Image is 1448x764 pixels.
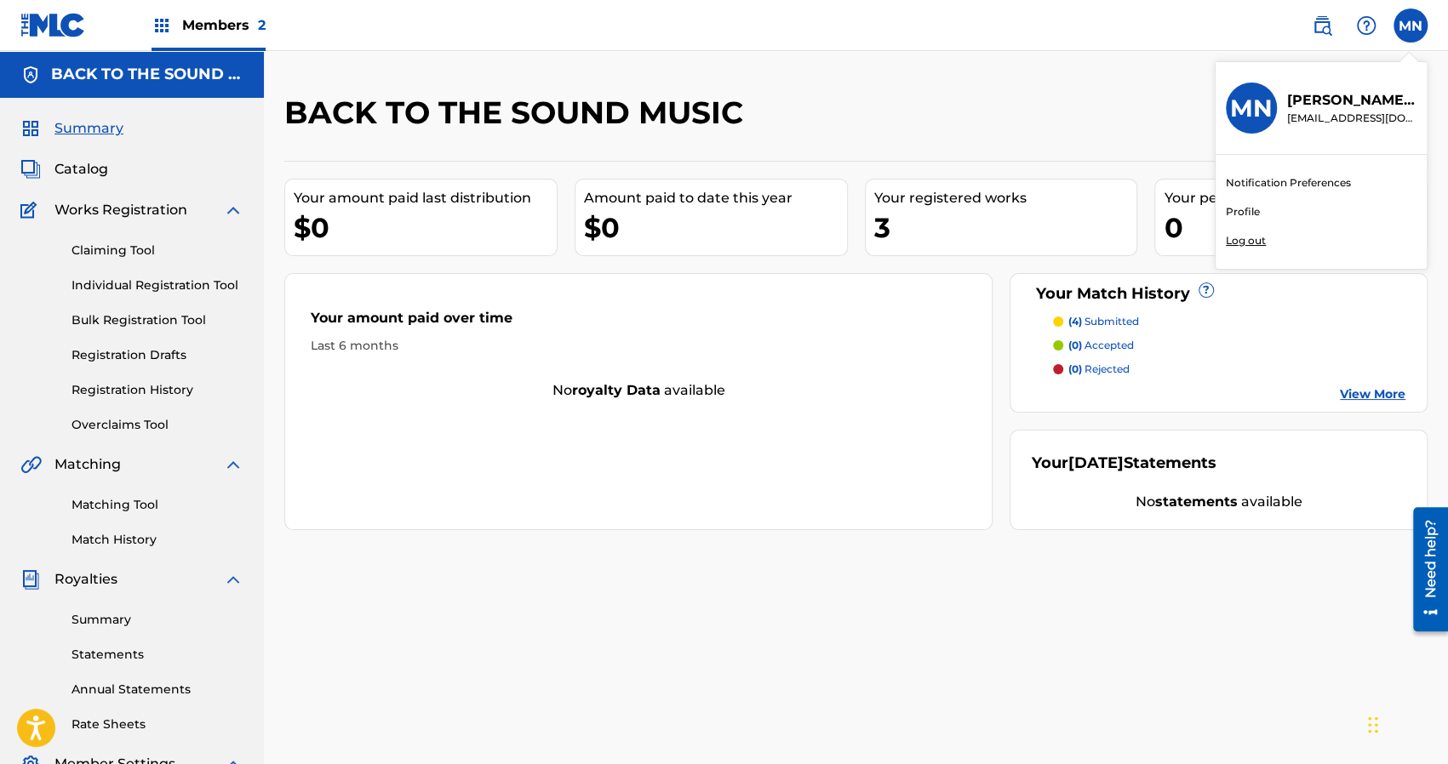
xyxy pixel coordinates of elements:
div: Your amount paid over time [311,308,966,337]
a: Overclaims Tool [72,416,243,434]
a: Statements [72,646,243,664]
span: Catalog [54,159,108,180]
div: Your Statements [1032,452,1216,475]
span: Works Registration [54,200,187,220]
a: Bulk Registration Tool [72,311,243,329]
iframe: Resource Center [1400,501,1448,638]
p: Marvin Nolasco [1287,90,1417,111]
a: Profile [1226,204,1260,220]
img: Matching [20,454,42,475]
div: No available [285,380,992,401]
span: [DATE] [1068,453,1124,472]
div: Drag [1368,699,1378,750]
a: (4) submitted [1053,314,1405,329]
img: help [1356,15,1376,36]
div: Your registered works [874,188,1137,208]
iframe: Chat Widget [1363,682,1448,764]
span: (4) [1068,315,1082,328]
a: (0) accepted [1053,338,1405,353]
div: 0 [1164,208,1427,247]
div: $0 [294,208,557,247]
h5: BACK TO THE SOUND MUSIC [51,65,243,84]
a: Matching Tool [72,496,243,514]
p: Log out [1226,233,1266,248]
h3: MN [1230,94,1273,123]
div: No available [1032,492,1405,512]
a: SummarySummary [20,118,123,139]
div: Your amount paid last distribution [294,188,557,208]
div: User Menu [1394,9,1428,43]
a: Registration Drafts [72,346,243,364]
img: MLC Logo [20,13,86,37]
a: Annual Statements [72,681,243,698]
img: Royalties [20,569,41,590]
span: Summary [54,118,123,139]
div: Amount paid to date this year [584,188,847,208]
a: Match History [72,531,243,549]
img: expand [223,569,243,590]
img: search [1312,15,1332,36]
span: 2 [258,17,266,33]
div: Last 6 months [311,337,966,355]
div: Your Match History [1032,282,1405,305]
span: Matching [54,454,121,475]
div: Your pending works [1164,188,1427,208]
span: (0) [1068,362,1082,375]
a: Registration History [72,381,243,399]
a: View More [1340,385,1405,403]
strong: statements [1154,493,1237,510]
h2: BACK TO THE SOUND MUSIC [284,94,752,132]
a: Notification Preferences [1226,175,1351,191]
img: expand [223,454,243,475]
a: Public Search [1305,9,1339,43]
p: rejected [1068,362,1130,377]
img: Top Rightsholders [152,15,172,36]
img: expand [223,200,243,220]
img: Accounts [20,65,41,85]
a: Summary [72,611,243,629]
a: CatalogCatalog [20,159,108,180]
a: Individual Registration Tool [72,277,243,294]
a: Rate Sheets [72,716,243,733]
span: (0) [1068,339,1082,351]
span: Members [182,15,266,35]
p: greattouch77@yahoo.com [1287,111,1417,126]
p: accepted [1068,338,1134,353]
p: submitted [1068,314,1139,329]
span: Royalties [54,569,117,590]
a: (0) rejected [1053,362,1405,377]
span: ? [1199,283,1213,297]
div: 3 [874,208,1137,247]
img: Summary [20,118,41,139]
img: Works Registration [20,200,43,220]
strong: royalty data [571,382,660,398]
img: Catalog [20,159,41,180]
div: Help [1349,9,1383,43]
div: $0 [584,208,847,247]
a: Claiming Tool [72,242,243,259]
